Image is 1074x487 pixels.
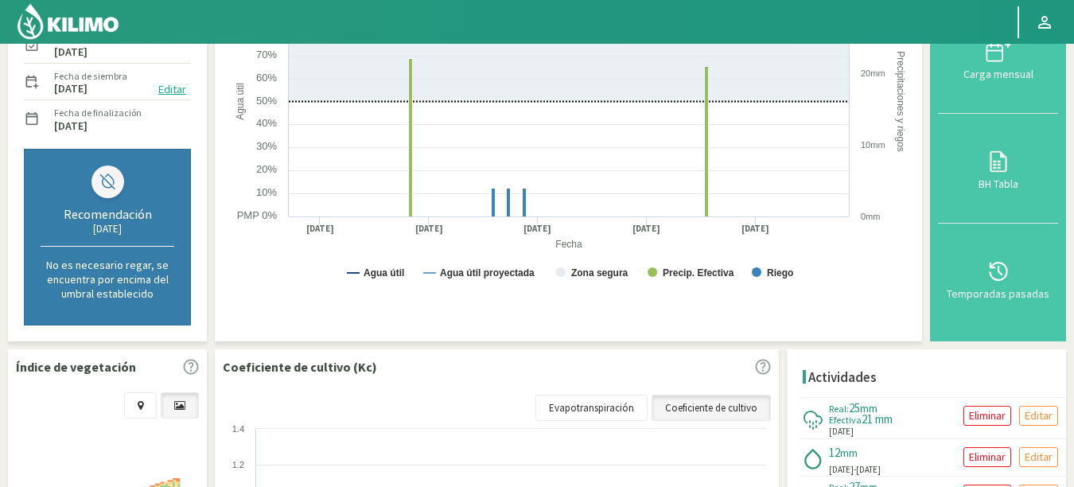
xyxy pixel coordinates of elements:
[861,140,885,150] text: 10mm
[154,80,191,99] button: Editar
[741,223,769,235] text: [DATE]
[256,117,277,129] text: 40%
[969,407,1006,425] p: Eliminar
[256,49,277,60] text: 70%
[232,424,244,434] text: 1.4
[1019,406,1058,426] button: Editar
[829,445,840,460] span: 12
[963,447,1011,467] button: Eliminar
[861,68,885,78] text: 20mm
[943,68,1053,80] div: Carga mensual
[767,267,793,279] text: Riego
[54,106,142,120] label: Fecha de finalización
[235,83,246,120] text: Agua útil
[808,370,877,385] h4: Actividades
[829,425,854,438] span: [DATE]
[969,448,1006,466] p: Eliminar
[54,47,88,57] label: [DATE]
[1019,447,1058,467] button: Editar
[256,163,277,175] text: 20%
[54,84,88,94] label: [DATE]
[256,140,277,152] text: 30%
[963,406,1011,426] button: Eliminar
[829,463,854,477] span: [DATE]
[256,186,277,198] text: 10%
[232,460,244,469] text: 1.2
[54,69,127,84] label: Fecha de siembra
[256,95,277,107] text: 50%
[652,395,771,422] a: Coeficiente de cultivo
[860,401,877,415] span: mm
[938,224,1058,333] button: Temporadas pasadas
[943,288,1053,299] div: Temporadas pasadas
[54,121,88,131] label: [DATE]
[16,357,136,376] p: Índice de vegetación
[41,258,174,301] p: No es necesario regar, se encuentra por encima del umbral establecido
[523,223,551,235] text: [DATE]
[223,357,377,376] p: Coeficiente de cultivo (Kc)
[256,72,277,84] text: 60%
[237,209,278,221] text: PMP 0%
[16,2,120,41] img: Kilimo
[943,178,1053,189] div: BH Tabla
[440,267,535,279] text: Agua útil proyectada
[840,446,858,460] span: mm
[571,267,628,279] text: Zona segura
[854,464,856,475] span: -
[1025,448,1053,466] p: Editar
[41,206,174,222] div: Recomendación
[938,114,1058,224] button: BH Tabla
[555,239,582,250] text: Fecha
[849,400,860,415] span: 25
[829,414,862,426] span: Efectiva
[895,51,906,152] text: Precipitaciones y riegos
[632,223,660,235] text: [DATE]
[306,223,334,235] text: [DATE]
[856,464,881,475] span: [DATE]
[829,403,849,415] span: Real:
[41,222,174,236] div: [DATE]
[862,411,893,427] span: 21 mm
[415,223,443,235] text: [DATE]
[364,267,404,279] text: Agua útil
[938,4,1058,114] button: Carga mensual
[1025,407,1053,425] p: Editar
[535,395,648,422] a: Evapotranspiración
[663,267,734,279] text: Precip. Efectiva
[861,212,880,221] text: 0mm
